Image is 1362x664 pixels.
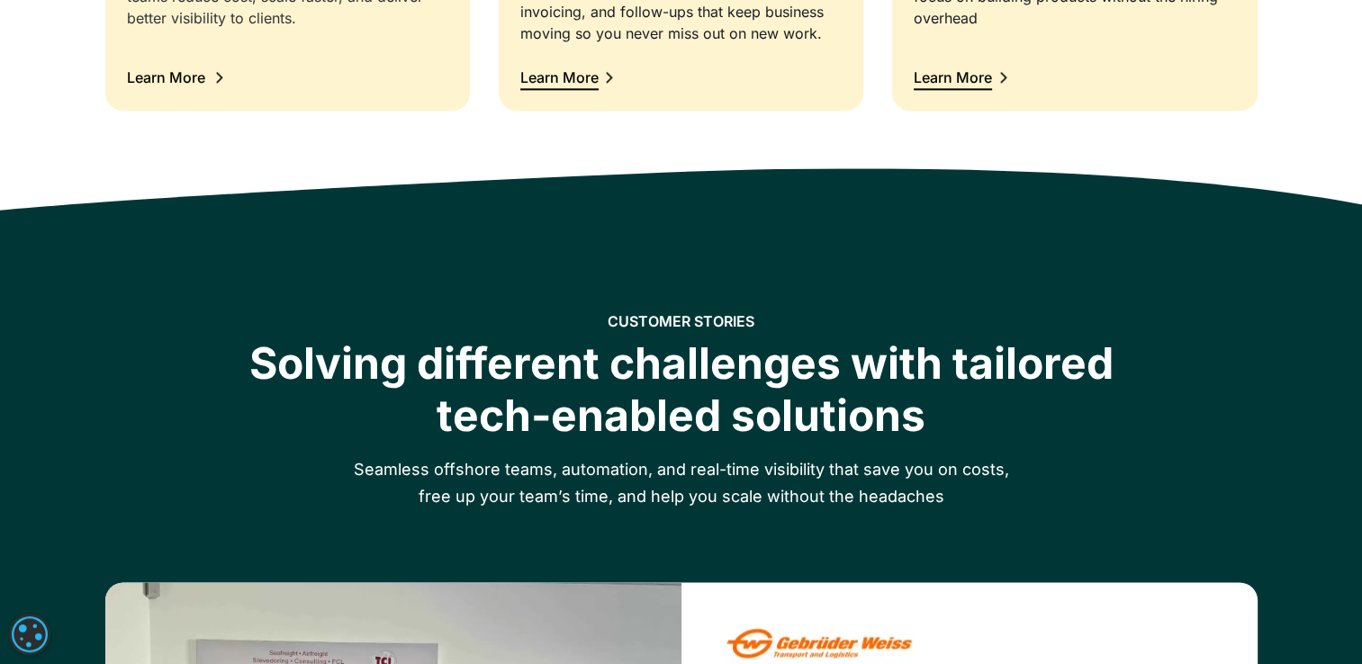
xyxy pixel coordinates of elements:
p: Seamless offshore teams, automation, and real-time visibility that save you on costs, free up you... [336,456,1027,510]
div: Learn More [127,70,205,85]
div: Learn More [914,70,992,85]
div: Solving different challenges with tailored tech-enabled solutions [221,337,1142,441]
div: Widget de chat [1062,470,1362,664]
iframe: Chat Widget [1062,470,1362,664]
div: Learn More [520,70,599,85]
h2: CUSTOMER STORIES [608,313,754,330]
